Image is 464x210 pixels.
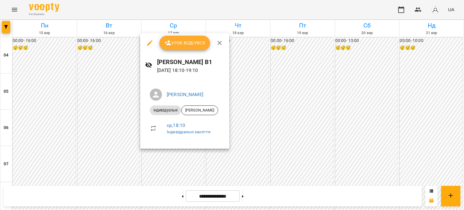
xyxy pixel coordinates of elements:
a: [PERSON_NAME] [167,92,203,97]
button: Урок відбувся [159,36,210,50]
h6: [PERSON_NAME] В1 [157,57,224,67]
a: Індивідуальні заняття [167,129,211,134]
p: [DATE] 18:10 - 19:10 [157,67,224,74]
span: Урок відбувся [164,39,205,47]
a: ср , 18:10 [167,122,185,128]
div: [PERSON_NAME] [181,105,218,115]
span: [PERSON_NAME] [182,108,218,113]
span: Індивідуальні [150,108,181,113]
